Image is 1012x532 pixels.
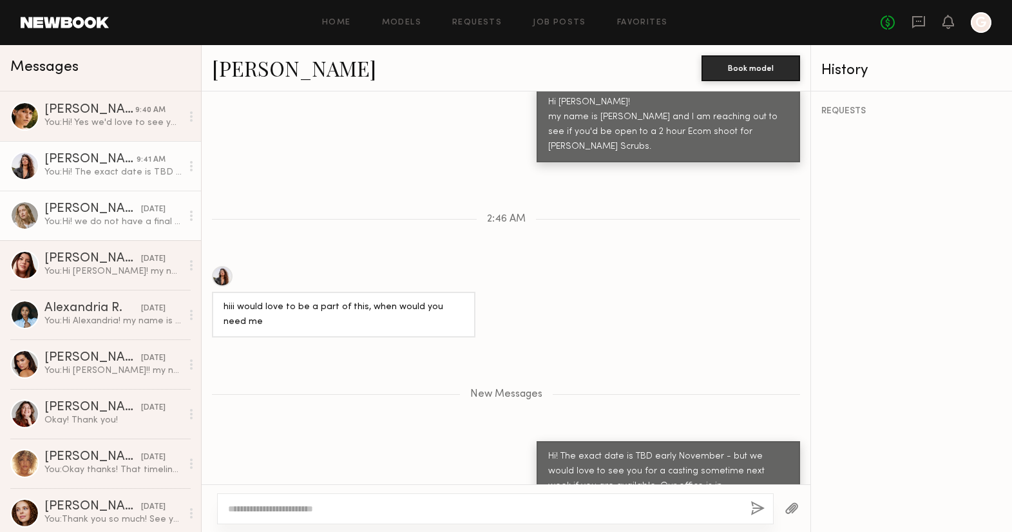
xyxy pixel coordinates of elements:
[322,19,351,27] a: Home
[224,300,464,330] div: hiii would love to be a part of this, when would you need me
[135,104,166,117] div: 9:40 AM
[44,153,137,166] div: [PERSON_NAME]
[141,501,166,513] div: [DATE]
[548,450,788,524] div: Hi! The exact date is TBD early November - but we would love to see you for a casting sometime ne...
[533,19,586,27] a: Job Posts
[470,389,542,400] span: New Messages
[452,19,502,27] a: Requests
[212,54,376,82] a: [PERSON_NAME]
[44,401,141,414] div: [PERSON_NAME]
[382,19,421,27] a: Models
[137,154,166,166] div: 9:41 AM
[44,451,141,464] div: [PERSON_NAME]
[821,107,1002,116] div: REQUESTS
[10,60,79,75] span: Messages
[971,12,991,33] a: G
[44,203,141,216] div: [PERSON_NAME]
[702,62,800,73] a: Book model
[44,252,141,265] div: [PERSON_NAME]
[141,204,166,216] div: [DATE]
[487,214,526,225] span: 2:46 AM
[44,216,182,228] div: You: Hi! we do not have a final date yet - it will be early November. Before we finalize we will ...
[44,365,182,377] div: You: Hi [PERSON_NAME]!! my name is [PERSON_NAME] and I am reaching out to see if you'd be open to...
[44,104,135,117] div: [PERSON_NAME]
[44,265,182,278] div: You: Hi [PERSON_NAME]! my name is [PERSON_NAME] and I am reaching out to see if you'd be open to ...
[44,414,182,426] div: Okay! Thank you!
[44,315,182,327] div: You: Hi Alexandria! my name is [PERSON_NAME] and I am reaching out to see if you'd be open to a 2...
[617,19,668,27] a: Favorites
[141,402,166,414] div: [DATE]
[141,303,166,315] div: [DATE]
[44,513,182,526] div: You: Thank you so much! See you then
[141,352,166,365] div: [DATE]
[44,464,182,476] div: You: Okay thanks! That timeline won't work with our shoot but thought I would check. Thanks again !
[821,63,1002,78] div: History
[548,95,788,155] div: Hi [PERSON_NAME]! my name is [PERSON_NAME] and I am reaching out to see if you'd be open to a 2 h...
[44,500,141,513] div: [PERSON_NAME]
[44,352,141,365] div: [PERSON_NAME]
[44,117,182,129] div: You: Hi! Yes we'd love to see you sometime next week. what availability do you have [DATE]?
[141,451,166,464] div: [DATE]
[44,166,182,178] div: You: Hi! The exact date is TBD early November - but we would love to see you for a casting someti...
[141,253,166,265] div: [DATE]
[702,55,800,81] button: Book model
[44,302,141,315] div: Alexandria R.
